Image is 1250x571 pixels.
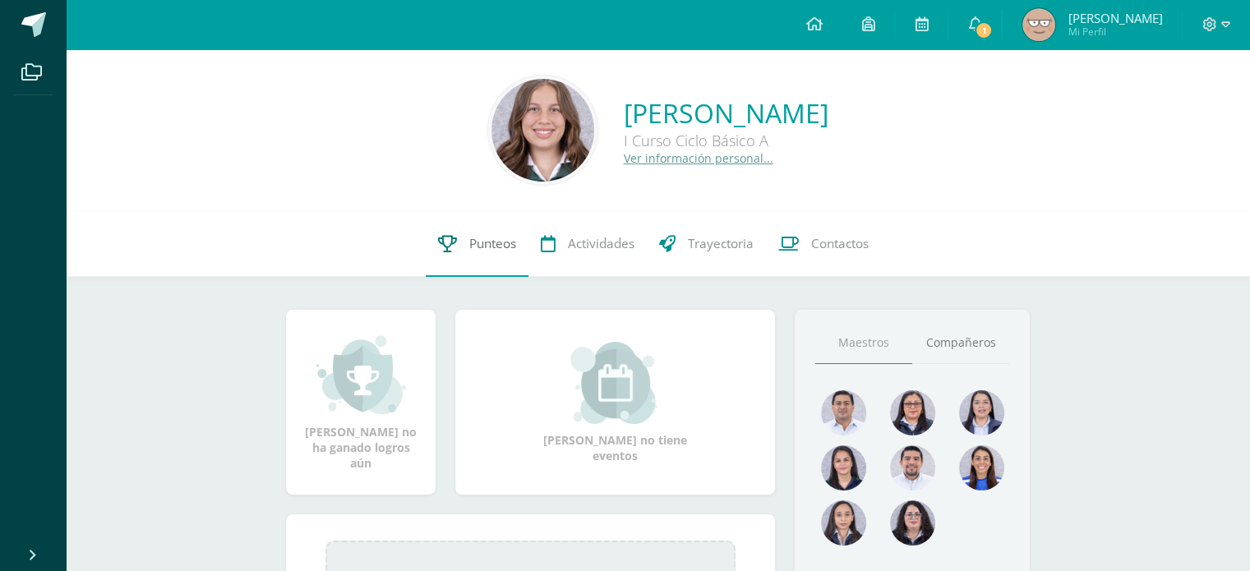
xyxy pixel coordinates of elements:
a: [PERSON_NAME] [624,95,828,131]
div: [PERSON_NAME] no tiene eventos [533,342,698,463]
img: 9a0812c6f881ddad7942b4244ed4a083.png [821,390,866,435]
span: Punteos [469,235,516,252]
img: f2c936a4954bcb266aca92a8720a3b9f.png [890,445,935,490]
div: I Curso Ciclo Básico A [624,131,828,150]
span: Actividades [568,235,634,252]
span: [PERSON_NAME] [1068,10,1162,26]
a: Ver información personal... [624,150,773,166]
img: a5c04a697988ad129bdf05b8f922df21.png [959,445,1004,490]
img: 9558dc197a1395bf0f918453002107e5.png [890,390,935,435]
img: 522dc90edefdd00265ec7718d30b3fcb.png [821,500,866,546]
img: d792aa8378611bc2176bef7acb84e6b1.png [959,390,1004,435]
span: Mi Perfil [1068,25,1162,39]
a: Trayectoria [647,211,766,277]
img: fbd0921690f413b61be43a6393b0cf33.png [491,79,594,182]
a: Contactos [766,211,881,277]
span: Trayectoria [688,235,754,252]
a: Maestros [815,322,912,364]
img: 21b300191b0ea1a6c6b5d9373095fc38.png [1022,8,1055,41]
img: a05d777590e8638d560af1353811e311.png [890,500,935,546]
span: 1 [975,21,993,39]
div: [PERSON_NAME] no ha ganado logros aún [302,334,419,471]
img: achievement_small.png [316,334,406,416]
a: Actividades [528,211,647,277]
img: event_small.png [570,342,660,424]
a: Compañeros [912,322,1009,364]
span: Contactos [811,235,869,252]
a: Punteos [426,211,528,277]
img: 6bc5668d4199ea03c0854e21131151f7.png [821,445,866,490]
